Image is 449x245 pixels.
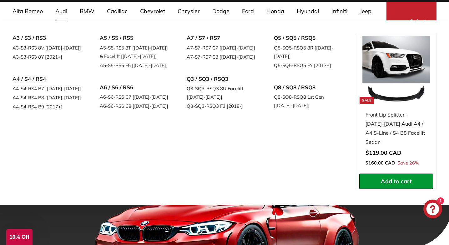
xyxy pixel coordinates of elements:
a: A6-S6-RS6 C8 [[DATE]-[DATE]] [100,102,169,111]
span: Save 26% [397,159,419,167]
a: A3-S3-RS3 8Y [2021+] [13,52,82,61]
a: A5 / S5 / RS5 [100,33,169,43]
a: Q8-SQ8-RSQ8 1st Gen [[DATE]-[DATE]] [274,92,344,110]
a: Q5-SQ5-RSQ5 FY [2017+] [274,61,344,70]
a: Sale Front Lip Splitter - [DATE]-[DATE] Audi A4 / A4 S-Line / S4 B8 Facelift Sedan Save 26% [359,33,433,174]
a: Q8 / SQ8 / RSQ8 [274,82,344,93]
a: A4 / S4 / RS4 [13,74,82,84]
a: Chrysler [171,2,206,20]
a: A5-S5-RS5 8T [[DATE]-[DATE]] & Facelift [[DATE]-[DATE]] [100,43,169,61]
span: $119.00 CAD [366,149,401,156]
a: A3 / S3 / RS3 [13,33,82,43]
a: A5-S5-RS5 F5 [[DATE]-[DATE]] [100,61,169,70]
a: Dodge [206,2,236,20]
a: Q3-SQ3-RSQ3 8U Facelift [[DATE]-[DATE]] [187,84,256,102]
a: Q3-SQ3-RSQ3 F3 [2018-] [187,102,256,111]
div: 10% Off [6,229,33,245]
a: A6 / S6 / RS6 [100,82,169,93]
span: Add to cart [381,178,412,185]
a: Q3 / SQ3 / RSQ3 [187,74,256,84]
a: A7-S7-RS7 C8 [[DATE]-[DATE]] [187,52,256,61]
span: $160.00 CAD [366,160,395,166]
inbox-online-store-chat: Shopify online store chat [421,200,444,220]
a: Chevrolet [134,2,171,20]
a: Alfa Romeo [6,2,49,20]
div: Sale [360,97,374,104]
a: Infiniti [325,2,354,20]
a: A3-S3-RS3 8V [[DATE]-[DATE]] [13,43,82,52]
a: A4-S4-RS4 B9 [2017+] [13,102,82,111]
a: A7 / S7 / RS7 [187,33,256,43]
a: Cadillac [101,2,134,20]
a: Honda [260,2,290,20]
a: A4-S4-RS4 B7 [[DATE]-[DATE]] [13,84,82,93]
a: BMW [73,2,101,20]
a: Audi [49,2,73,20]
a: Ford [236,2,260,20]
div: Front Lip Splitter - [DATE]-[DATE] Audi A4 / A4 S-Line / S4 B8 Facelift Sedan [366,110,427,146]
span: 10% Off [9,234,29,240]
a: Q5 / SQ5 / RSQ5 [274,33,344,43]
a: Q5-SQ5-RSQ5 8R [[DATE]-[DATE]] [274,43,344,61]
a: A6-S6-RS6 C7 [[DATE]-[DATE]] [100,92,169,102]
a: A4-S4-RS4 B8 [[DATE]-[DATE]] [13,93,82,102]
a: A7-S7-RS7 C7 [[DATE]-[DATE]] [187,43,256,52]
span: Select Your Vehicle [407,18,428,42]
button: Add to cart [359,174,433,189]
a: Jeep [354,2,378,20]
a: Hyundai [290,2,325,20]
